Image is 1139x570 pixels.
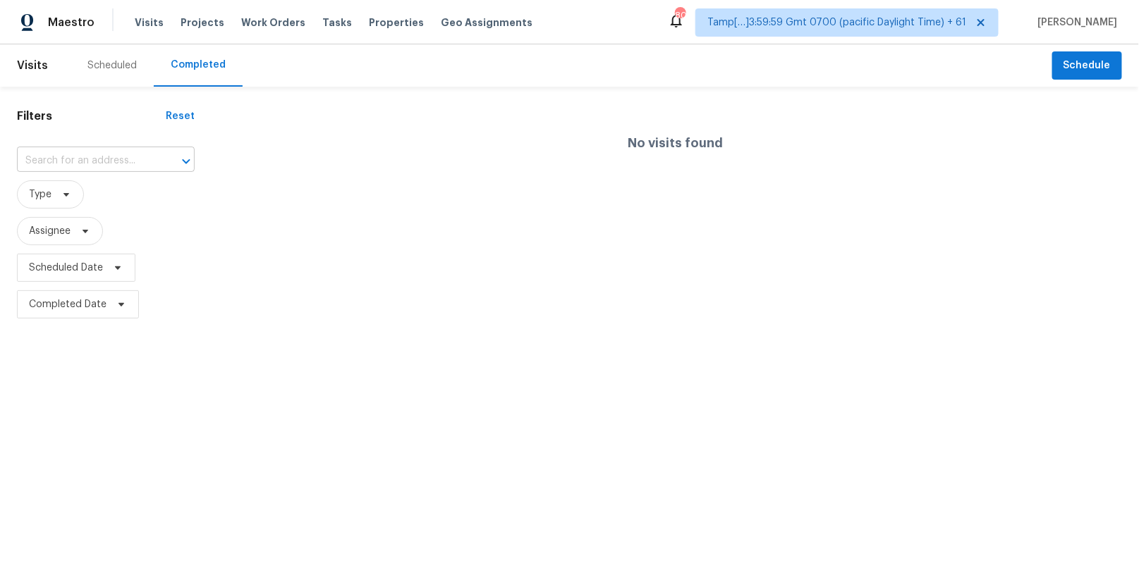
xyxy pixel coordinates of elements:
[135,16,164,30] span: Visits
[171,58,226,72] div: Completed
[166,109,195,123] div: Reset
[176,151,196,171] button: Open
[369,16,424,30] span: Properties
[241,16,305,30] span: Work Orders
[707,16,966,30] span: Tamp[…]3:59:59 Gmt 0700 (pacific Daylight Time) + 61
[17,150,155,172] input: Search for an address...
[29,187,51,202] span: Type
[181,16,224,30] span: Projects
[48,16,95,30] span: Maestro
[441,16,532,30] span: Geo Assignments
[322,18,352,27] span: Tasks
[29,297,106,311] span: Completed Date
[87,58,137,73] div: Scheduled
[17,50,48,81] span: Visits
[1052,51,1122,80] button: Schedule
[29,224,71,238] span: Assignee
[1033,16,1118,30] span: [PERSON_NAME]
[1064,57,1111,75] span: Schedule
[29,261,103,275] span: Scheduled Date
[675,8,685,23] div: 801
[628,136,723,150] h4: No visits found
[17,109,166,123] h1: Filters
